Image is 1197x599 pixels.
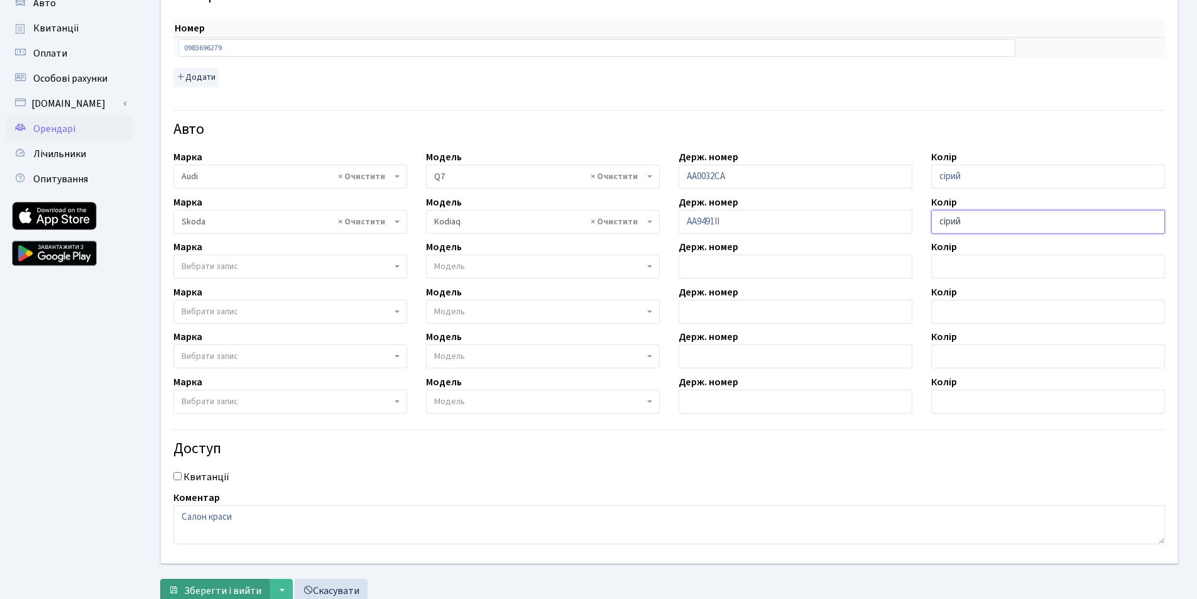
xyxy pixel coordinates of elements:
label: Марка [173,239,202,255]
span: Видалити всі елементи [591,170,638,183]
label: Держ. номер [679,150,738,165]
span: Вибрати запис [182,305,238,318]
span: Орендарі [33,122,75,136]
label: Держ. номер [679,285,738,300]
span: Оплати [33,47,67,60]
button: Додати [173,68,219,87]
span: Вибрати запис [182,350,238,363]
span: Модель [434,305,465,318]
label: Марка [173,195,202,210]
label: Модель [426,195,462,210]
span: Видалити всі елементи [338,216,385,228]
span: Видалити всі елементи [338,170,385,183]
label: Колір [931,150,957,165]
span: Видалити всі елементи [591,216,638,228]
label: Марка [173,329,202,344]
span: Q7 [434,170,644,183]
span: Вибрати запис [182,395,238,408]
label: Держ. номер [679,375,738,390]
label: Марка [173,150,202,165]
span: Audi [182,170,391,183]
label: Марка [173,375,202,390]
label: Коментар [173,490,220,505]
span: Q7 [426,165,660,189]
h4: Авто [173,121,1165,139]
a: Опитування [6,167,132,192]
label: Модель [426,285,462,300]
span: Модель [434,395,465,408]
textarea: Салон краси [173,505,1165,544]
span: Модель [434,260,465,273]
h4: Доступ [173,440,1165,458]
a: Оплати [6,41,132,66]
span: Audi [173,165,407,189]
a: [DOMAIN_NAME] [6,91,132,116]
label: Держ. номер [679,239,738,255]
span: Опитування [33,172,88,186]
a: Орендарі [6,116,132,141]
span: Зберегти і вийти [184,584,261,598]
th: Номер [173,19,1020,38]
span: Skoda [182,216,391,228]
label: Колір [931,239,957,255]
label: Колір [931,195,957,210]
span: Модель [434,350,465,363]
span: Skoda [173,210,407,234]
label: Модель [426,329,462,344]
span: Kodiaq [426,210,660,234]
span: Лічильники [33,147,86,161]
a: Квитанції [6,16,132,41]
span: Kodiaq [434,216,644,228]
span: Квитанції [33,21,79,35]
a: Лічильники [6,141,132,167]
label: Держ. номер [679,195,738,210]
label: Квитанції [183,470,229,485]
label: Колір [931,375,957,390]
label: Колір [931,285,957,300]
label: Модель [426,375,462,390]
label: Модель [426,150,462,165]
span: Вибрати запис [182,260,238,273]
span: Особові рахунки [33,72,107,85]
label: Колір [931,329,957,344]
a: Особові рахунки [6,66,132,91]
label: Держ. номер [679,329,738,344]
label: Марка [173,285,202,300]
label: Модель [426,239,462,255]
